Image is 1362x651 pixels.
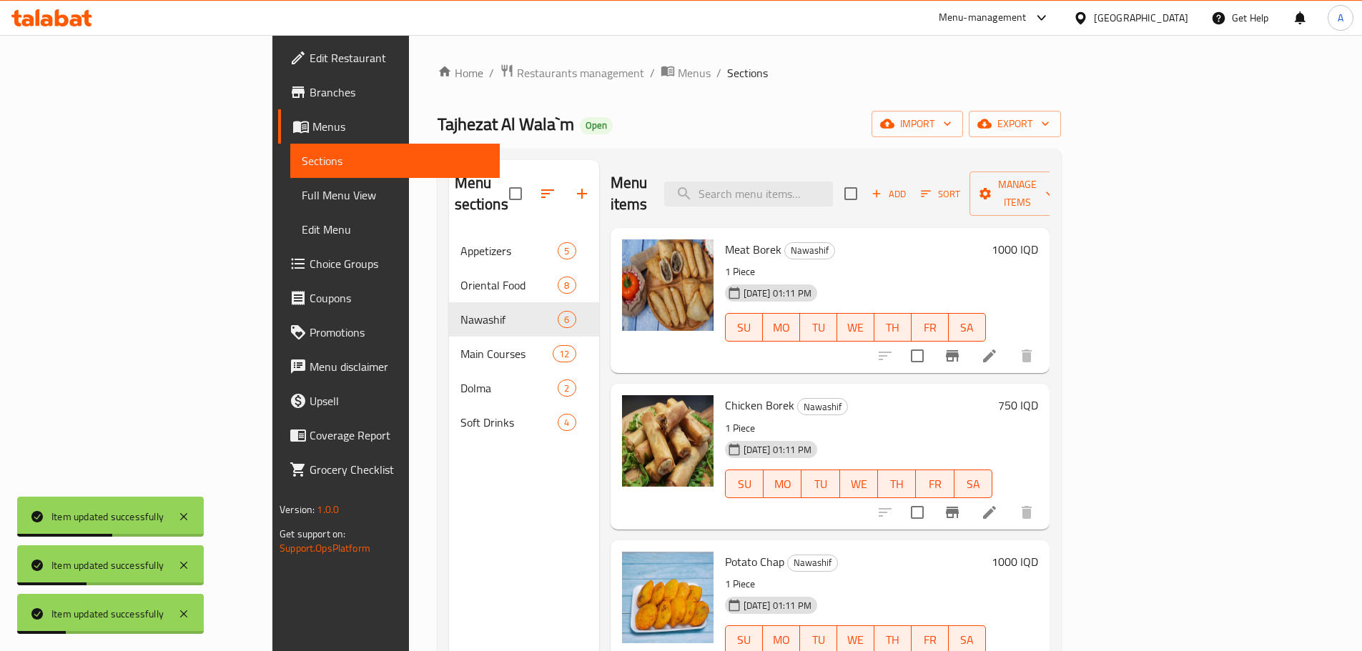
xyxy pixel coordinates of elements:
span: Add item [866,183,912,205]
div: Oriental Food8 [449,268,599,302]
img: Potato Chap [622,552,714,643]
span: Get support on: [280,525,345,543]
span: 4 [558,416,575,429]
a: Coupons [278,281,500,315]
span: SA [954,317,980,338]
a: Support.OpsPlatform [280,539,370,557]
span: Nawashif [460,311,558,328]
a: Edit Menu [290,212,500,247]
button: SA [949,313,986,342]
a: Upsell [278,384,500,418]
span: SU [731,474,758,495]
span: Sort sections [531,177,565,211]
div: Dolma2 [449,371,599,405]
span: SU [731,630,757,650]
a: Full Menu View [290,178,500,212]
button: Branch-specific-item [935,495,969,530]
button: Sort [917,183,964,205]
div: Dolma [460,379,558,397]
div: Soft Drinks4 [449,405,599,439]
div: Menu-management [939,9,1027,26]
span: [DATE] 01:11 PM [738,599,817,612]
span: FR [917,317,943,338]
button: TH [874,313,912,342]
span: Sort items [912,183,969,205]
span: Meat Borek [725,239,781,260]
span: Nawashif [788,555,837,571]
button: TU [801,469,839,498]
a: Coverage Report [278,418,500,452]
span: Promotions [310,324,488,341]
a: Menus [278,109,500,144]
button: Add section [565,177,599,211]
li: / [716,64,721,81]
span: Main Courses [460,345,553,362]
div: Nawashif [797,398,848,415]
span: Potato Chap [725,551,784,572]
span: Chicken Borek [725,394,794,416]
span: FR [922,474,948,495]
div: Item updated successfully [51,509,164,525]
span: Oriental Food [460,277,558,294]
span: TU [806,317,831,338]
div: [GEOGRAPHIC_DATA] [1094,10,1188,26]
span: Manage items [981,176,1054,212]
span: Nawashif [798,399,847,415]
a: Sections [290,144,500,178]
span: TH [880,317,906,338]
span: Select to update [902,341,932,371]
button: FR [912,313,949,342]
div: items [558,414,576,431]
p: 1 Piece [725,575,986,593]
span: Choice Groups [310,255,488,272]
span: Version: [280,500,315,519]
span: 2 [558,382,575,395]
span: 12 [553,347,575,361]
span: TU [806,630,831,650]
p: 1 Piece [725,419,992,437]
div: Open [580,117,613,134]
input: search [664,182,833,207]
span: Sort [921,186,960,202]
button: Branch-specific-item [935,339,969,373]
span: Coverage Report [310,427,488,444]
span: 6 [558,313,575,327]
button: export [969,111,1061,137]
h2: Menu items [611,172,648,215]
nav: breadcrumb [438,64,1061,82]
a: Menus [661,64,711,82]
span: Appetizers [460,242,558,259]
span: Select all sections [500,179,531,209]
span: Edit Restaurant [310,49,488,66]
a: Choice Groups [278,247,500,281]
span: WE [846,474,872,495]
span: Nawashif [785,242,834,259]
span: Grocery Checklist [310,461,488,478]
h6: 750 IQD [998,395,1038,415]
span: Menus [312,118,488,135]
span: [DATE] 01:11 PM [738,287,817,300]
a: Edit Restaurant [278,41,500,75]
span: TH [884,474,910,495]
div: Appetizers5 [449,234,599,268]
span: SU [731,317,757,338]
h6: 1000 IQD [992,552,1038,572]
button: TU [800,313,837,342]
span: Full Menu View [302,187,488,204]
li: / [650,64,655,81]
span: MO [769,317,794,338]
span: SA [960,474,987,495]
span: TU [807,474,834,495]
a: Promotions [278,315,500,349]
span: Soft Drinks [460,414,558,431]
div: items [558,311,576,328]
nav: Menu sections [449,228,599,445]
div: Item updated successfully [51,557,164,573]
span: 1.0.0 [317,500,339,519]
button: WE [837,313,874,342]
div: items [558,277,576,294]
span: Edit Menu [302,221,488,238]
a: Edit menu item [981,347,998,364]
button: SU [725,469,764,498]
